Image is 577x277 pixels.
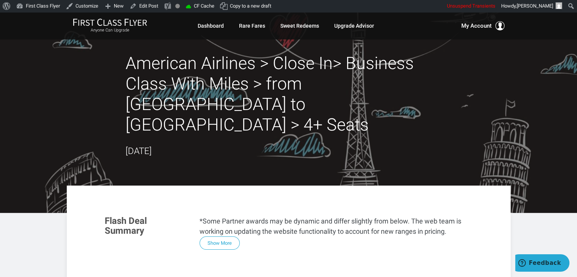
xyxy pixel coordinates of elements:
button: Show More [200,236,240,250]
img: First Class Flyer [73,18,147,26]
span: My Account [461,21,492,30]
h3: Flash Deal Summary [105,216,188,236]
a: First Class FlyerAnyone Can Upgrade [73,18,147,33]
h2: American Airlines > Close In> Business Class With Miles > from [GEOGRAPHIC_DATA] to [GEOGRAPHIC_D... [126,53,452,135]
button: My Account [461,21,505,30]
time: [DATE] [126,146,152,156]
a: Upgrade Advisor [334,19,374,33]
a: Rare Fares [239,19,265,33]
span: [PERSON_NAME] [517,3,553,9]
a: Sweet Redeems [280,19,319,33]
small: Anyone Can Upgrade [73,28,147,33]
span: Unsuspend Transients [447,3,495,9]
a: Dashboard [198,19,224,33]
p: *Some Partner awards may be dynamic and differ slightly from below. The web team is working on up... [200,216,473,236]
iframe: Opens a widget where you can find more information [515,254,569,273]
